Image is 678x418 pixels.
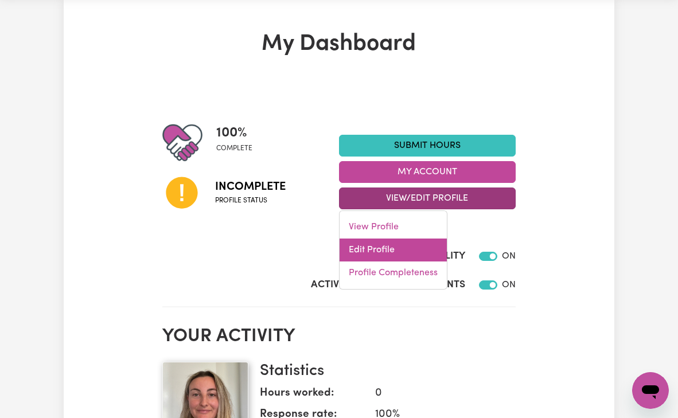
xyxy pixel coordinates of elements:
h2: Your activity [162,326,516,347]
h3: Statistics [260,362,506,381]
span: ON [502,280,516,290]
span: Incomplete [215,178,286,196]
a: View Profile [340,216,447,239]
span: 100 % [216,123,252,143]
dd: 0 [366,385,506,402]
a: Edit Profile [340,239,447,261]
div: Profile completeness: 100% [216,123,262,163]
button: View/Edit Profile [339,187,516,209]
span: ON [502,252,516,261]
iframe: Button to launch messaging window [632,372,669,409]
div: View/Edit Profile [339,210,447,290]
dt: Hours worked: [260,385,366,407]
button: My Account [339,161,516,183]
span: Profile status [215,196,286,206]
a: Profile Completeness [340,261,447,284]
label: Actively Looking for Clients [311,278,465,292]
label: Search Visibility [379,249,465,264]
h1: My Dashboard [162,31,516,58]
span: complete [216,143,252,154]
a: Submit Hours [339,135,516,157]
